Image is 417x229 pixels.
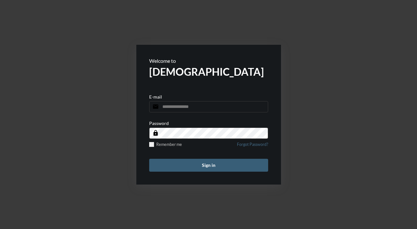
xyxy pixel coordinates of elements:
h2: [DEMOGRAPHIC_DATA] [149,65,268,78]
button: Sign in [149,159,268,172]
p: E-mail [149,94,162,100]
label: Remember me [149,142,182,147]
p: Password [149,120,169,126]
p: Welcome to [149,58,268,64]
a: Forgot Password? [237,142,268,151]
